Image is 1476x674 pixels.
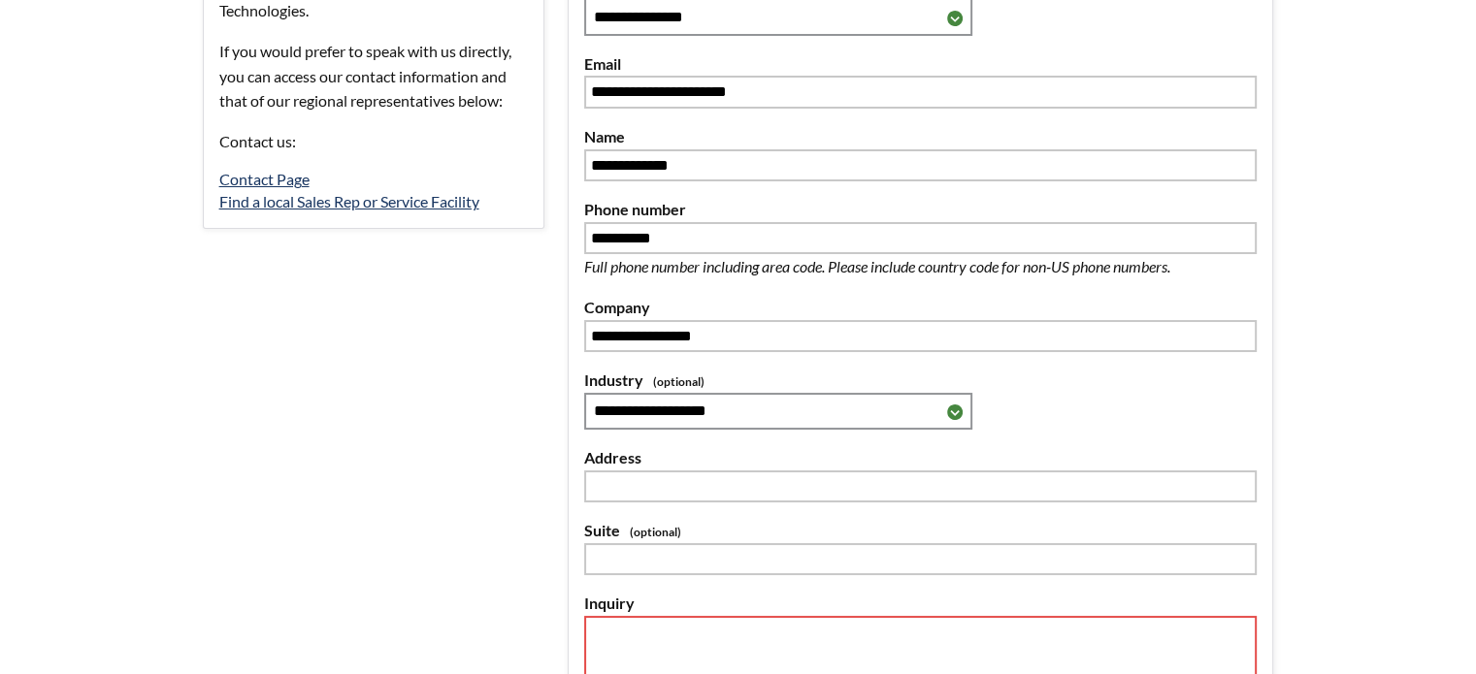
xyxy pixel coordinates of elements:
[584,51,1258,77] label: Email
[584,295,1258,320] label: Company
[584,591,1258,616] label: Inquiry
[584,254,1234,279] p: Full phone number including area code. Please include country code for non-US phone numbers.
[584,445,1258,470] label: Address
[219,129,528,154] p: Contact us:
[584,197,1258,222] label: Phone number
[584,124,1258,149] label: Name
[584,518,1258,543] label: Suite
[219,192,479,210] a: Find a local Sales Rep or Service Facility
[219,170,310,188] a: Contact Page
[219,39,528,113] p: If you would prefer to speak with us directly, you can access our contact information and that of...
[584,368,1258,393] label: Industry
